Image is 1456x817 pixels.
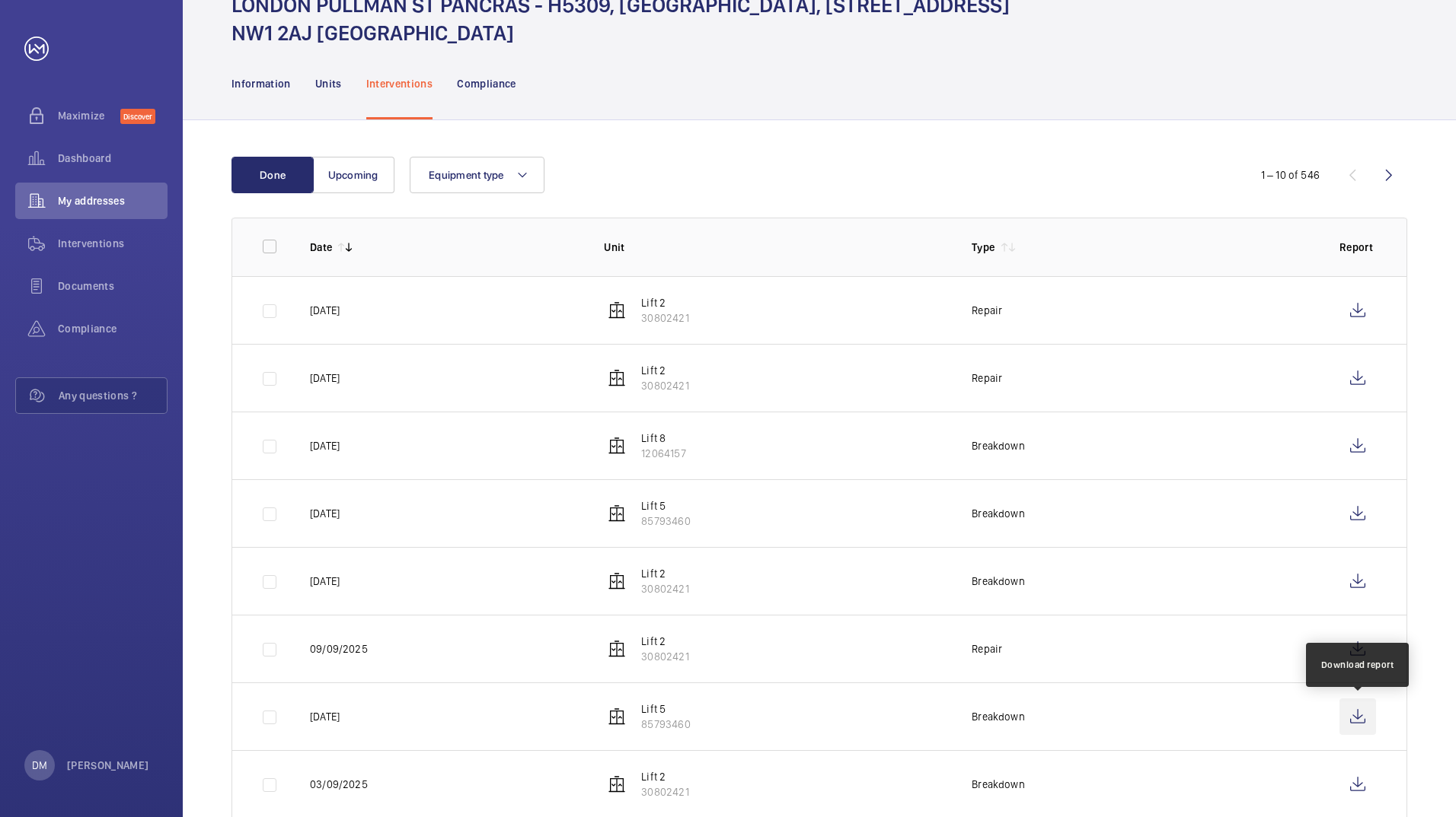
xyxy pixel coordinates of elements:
img: elevator.svg [608,301,626,319]
p: 03/09/2025 [310,777,368,792]
p: Repair [972,641,1002,656]
button: Upcoming [312,157,394,193]
p: 85793460 [641,717,690,732]
p: DM [32,758,47,773]
img: elevator.svg [608,504,626,523]
img: elevator.svg [608,707,626,726]
p: Lift 2 [641,566,688,581]
img: elevator.svg [608,775,626,793]
span: Discover [120,109,155,124]
p: Repair [972,303,1002,318]
p: Lift 8 [641,431,685,446]
span: Maximize [58,108,120,123]
p: [DATE] [310,506,340,521]
p: [DATE] [310,574,340,589]
p: Interventions [366,76,433,91]
span: Interventions [58,236,168,251]
p: Report [1339,240,1376,255]
span: Compliance [58,321,168,336]
p: Compliance [457,76,516,91]
p: [DATE] [310,438,340,453]
img: elevator.svg [608,437,626,455]
p: Lift 5 [641,498,690,513]
p: Breakdown [972,777,1025,792]
p: Repair [972,370,1002,386]
p: [DATE] [310,303,340,318]
p: Units [315,76,342,91]
span: Documents [58,278,168,294]
p: 09/09/2025 [310,641,368,656]
p: Breakdown [972,438,1025,453]
span: Dashboard [58,151,168,166]
img: elevator.svg [608,572,626,590]
span: Equipment type [429,169,504,181]
p: Lift 2 [641,295,688,310]
p: Lift 2 [641,363,688,378]
p: Breakdown [972,709,1025,724]
span: Any questions ? [59,388,167,403]
div: 1 – 10 of 546 [1261,167,1320,183]
p: 85793460 [641,513,690,529]
p: Breakdown [972,506,1025,521]
p: Information [231,76,291,91]
p: Type [972,240,995,255]
p: Breakdown [972,574,1025,589]
p: 30802421 [641,649,688,664]
p: Date [310,240,332,255]
button: Equipment type [410,157,544,193]
p: 30802421 [641,378,688,393]
span: My addresses [58,193,168,208]
p: [PERSON_NAME] [67,758,149,773]
p: [DATE] [310,709,340,724]
p: Lift 2 [641,634,688,649]
p: 30802421 [641,310,688,326]
button: Done [231,157,314,193]
img: elevator.svg [608,369,626,387]
p: [DATE] [310,370,340,386]
p: Lift 2 [641,769,688,784]
img: elevator.svg [608,640,626,658]
p: 12064157 [641,446,685,461]
p: Lift 5 [641,701,690,717]
p: 30802421 [641,784,688,800]
p: Unit [604,240,947,255]
div: Download report [1321,658,1394,672]
p: 30802421 [641,581,688,596]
